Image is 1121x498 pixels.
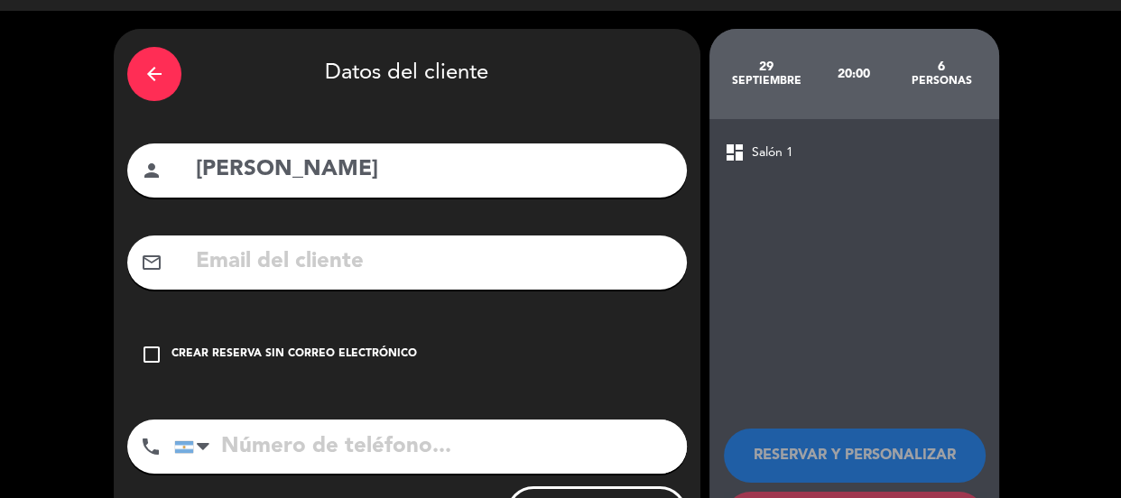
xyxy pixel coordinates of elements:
[752,143,793,163] span: Salón 1
[194,152,673,189] input: Nombre del cliente
[141,252,162,273] i: mail_outline
[144,63,165,85] i: arrow_back
[171,346,417,364] div: Crear reserva sin correo electrónico
[897,60,985,74] div: 6
[724,429,986,483] button: RESERVAR Y PERSONALIZAR
[174,420,687,474] input: Número de teléfono...
[194,244,673,281] input: Email del cliente
[724,142,746,163] span: dashboard
[723,74,811,88] div: septiembre
[141,160,162,181] i: person
[810,42,897,106] div: 20:00
[897,74,985,88] div: personas
[723,60,811,74] div: 29
[175,420,217,473] div: Argentina: +54
[140,436,162,457] i: phone
[127,42,687,106] div: Datos del cliente
[141,344,162,365] i: check_box_outline_blank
